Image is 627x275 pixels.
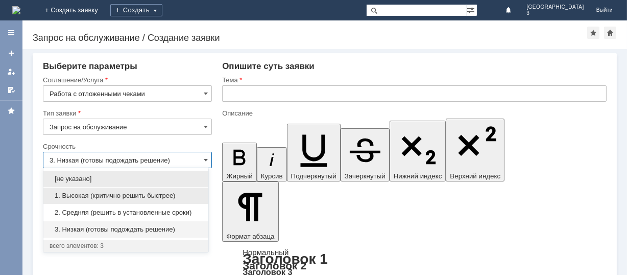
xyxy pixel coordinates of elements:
[12,6,20,14] img: logo
[257,147,287,181] button: Курсив
[394,172,442,180] span: Нижний индекс
[43,61,137,71] span: Выберите параметры
[50,175,202,183] span: [не указано]
[110,4,162,16] div: Создать
[3,63,19,80] a: Мои заявки
[467,5,477,14] span: Расширенный поиск
[43,110,210,117] div: Тип заявки
[243,251,328,267] a: Заголовок 1
[291,172,336,180] span: Подчеркнутый
[50,242,202,250] div: всего элементов: 3
[222,61,315,71] span: Опишите суть заявки
[243,260,306,271] a: Заголовок 2
[43,77,210,83] div: Соглашение/Услуга
[3,82,19,98] a: Мои согласования
[222,143,257,181] button: Жирный
[345,172,385,180] span: Зачеркнутый
[341,128,390,181] button: Зачеркнутый
[450,172,500,180] span: Верхний индекс
[222,181,278,242] button: Формат абзаца
[50,192,202,200] span: 1. Высокая (критично решить быстрее)
[12,6,20,14] a: Перейти на домашнюю страницу
[226,172,253,180] span: Жирный
[261,172,283,180] span: Курсив
[50,225,202,234] span: 3. Низкая (готовы подождать решение)
[287,124,341,181] button: Подчеркнутый
[226,233,274,240] span: Формат абзаца
[222,77,605,83] div: Тема
[50,209,202,217] span: 2. Средняя (решить в установленные сроки)
[222,110,605,117] div: Описание
[526,4,584,10] span: [GEOGRAPHIC_DATA]
[604,27,616,39] div: Сделать домашней страницей
[446,119,504,181] button: Верхний индекс
[43,143,210,150] div: Срочность
[390,121,446,181] button: Нижний индекс
[526,10,584,16] span: 3
[243,248,288,257] a: Нормальный
[33,33,587,43] div: Запрос на обслуживание / Создание заявки
[3,45,19,61] a: Создать заявку
[587,27,599,39] div: Добавить в избранное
